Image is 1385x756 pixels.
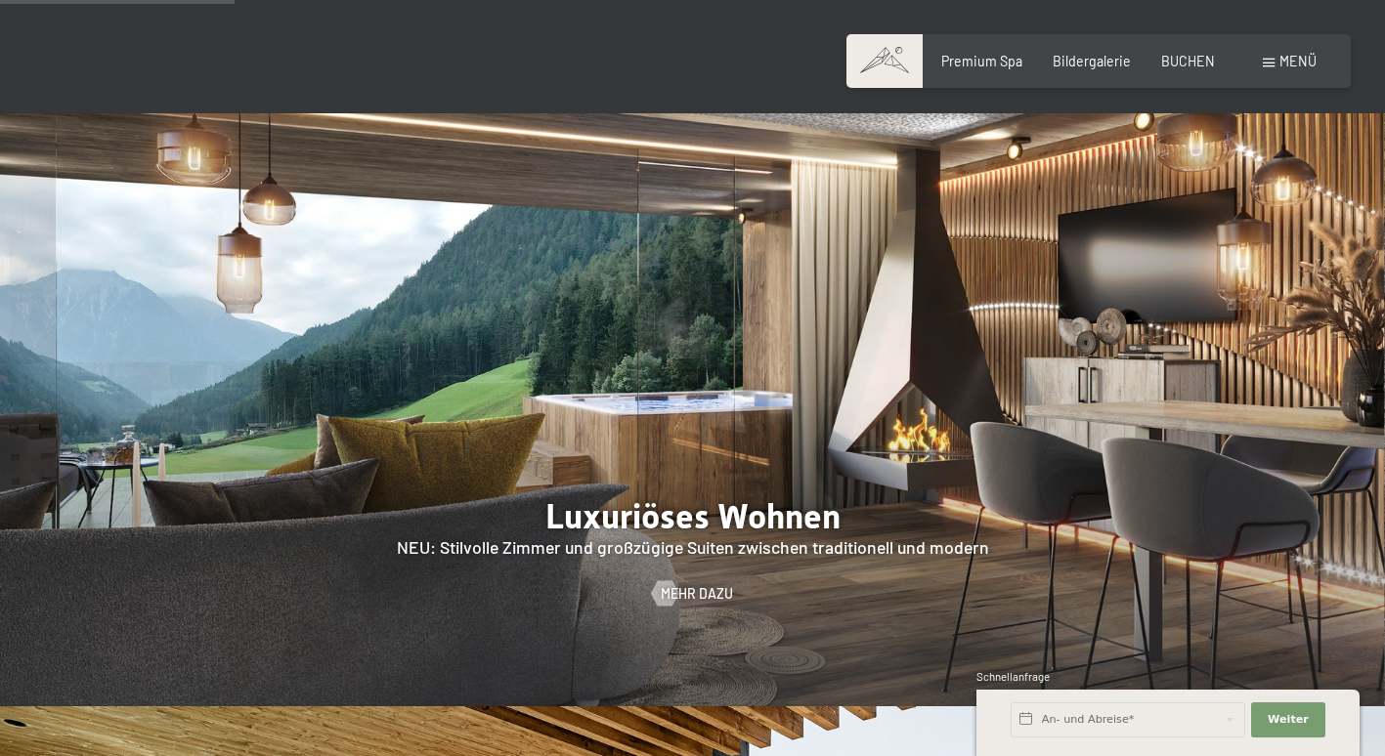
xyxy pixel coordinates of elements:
[976,670,1050,683] span: Schnellanfrage
[661,584,733,604] span: Mehr dazu
[1251,702,1325,737] button: Weiter
[941,53,1022,69] a: Premium Spa
[1268,712,1309,728] span: Weiter
[1053,53,1131,69] a: Bildergalerie
[1279,53,1317,69] span: Menü
[652,584,733,604] a: Mehr dazu
[1161,53,1215,69] a: BUCHEN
